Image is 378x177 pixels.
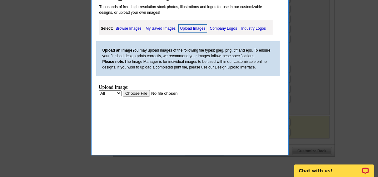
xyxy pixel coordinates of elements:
a: Upload Images [178,24,207,33]
strong: Select: [101,26,113,31]
a: Industry Logos [240,25,267,32]
b: Please note: [102,59,125,64]
div: Upload Image: [2,3,116,8]
a: Company Logos [208,25,239,32]
a: Browse Images [114,25,143,32]
a: My Saved Images [144,25,177,32]
iframe: LiveChat chat widget [290,157,378,177]
b: Upload an Image [102,48,132,53]
div: You may upload images of the following file types: jpeg, png, tiff and eps. To ensure your finish... [96,41,280,76]
p: Thousands of free, high-resolution stock photos, illustrations and logos for use in our customiza... [96,4,275,15]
